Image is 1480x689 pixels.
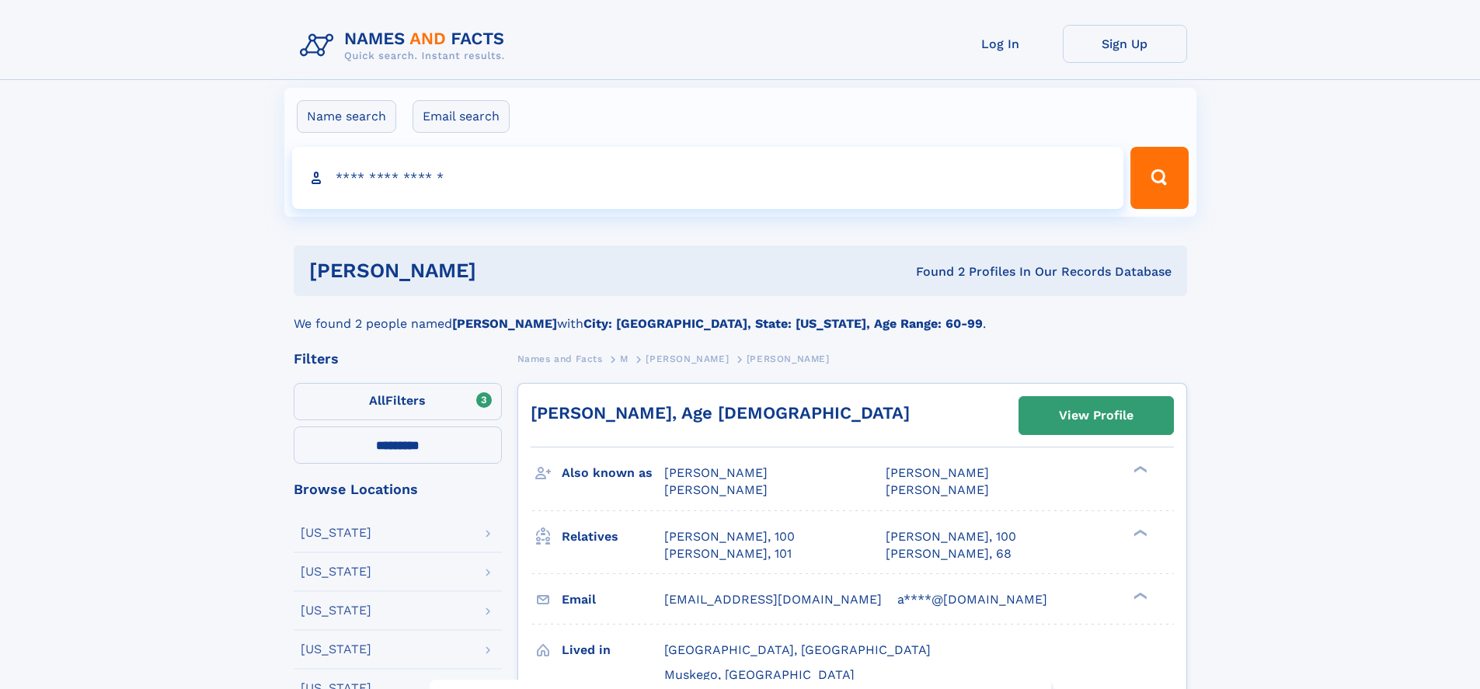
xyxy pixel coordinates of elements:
[297,100,396,133] label: Name search
[886,545,1012,562] a: [PERSON_NAME], 68
[886,482,989,497] span: [PERSON_NAME]
[301,527,371,539] div: [US_STATE]
[646,353,729,364] span: [PERSON_NAME]
[664,545,792,562] a: [PERSON_NAME], 101
[664,528,795,545] a: [PERSON_NAME], 100
[1130,465,1148,475] div: ❯
[646,349,729,368] a: [PERSON_NAME]
[294,25,517,67] img: Logo Names and Facts
[531,403,910,423] a: [PERSON_NAME], Age [DEMOGRAPHIC_DATA]
[1130,147,1188,209] button: Search Button
[517,349,603,368] a: Names and Facts
[1130,590,1148,600] div: ❯
[562,460,664,486] h3: Also known as
[309,261,696,280] h1: [PERSON_NAME]
[562,586,664,613] h3: Email
[664,667,855,682] span: Muskego, [GEOGRAPHIC_DATA]
[1063,25,1187,63] a: Sign Up
[583,316,983,331] b: City: [GEOGRAPHIC_DATA], State: [US_STATE], Age Range: 60-99
[1130,527,1148,538] div: ❯
[294,352,502,366] div: Filters
[294,383,502,420] label: Filters
[664,482,768,497] span: [PERSON_NAME]
[292,147,1124,209] input: search input
[301,643,371,656] div: [US_STATE]
[562,524,664,550] h3: Relatives
[1019,397,1173,434] a: View Profile
[620,349,629,368] a: M
[664,592,882,607] span: [EMAIL_ADDRESS][DOMAIN_NAME]
[938,25,1063,63] a: Log In
[664,642,931,657] span: [GEOGRAPHIC_DATA], [GEOGRAPHIC_DATA]
[452,316,557,331] b: [PERSON_NAME]
[562,637,664,663] h3: Lived in
[294,296,1187,333] div: We found 2 people named with .
[413,100,510,133] label: Email search
[886,465,989,480] span: [PERSON_NAME]
[369,393,385,408] span: All
[696,263,1172,280] div: Found 2 Profiles In Our Records Database
[664,465,768,480] span: [PERSON_NAME]
[620,353,629,364] span: M
[301,604,371,617] div: [US_STATE]
[294,482,502,496] div: Browse Locations
[886,528,1016,545] a: [PERSON_NAME], 100
[747,353,830,364] span: [PERSON_NAME]
[1059,398,1134,433] div: View Profile
[301,565,371,578] div: [US_STATE]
